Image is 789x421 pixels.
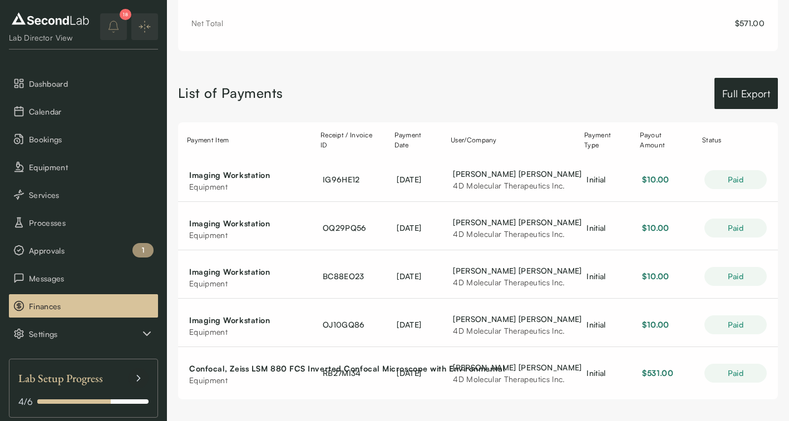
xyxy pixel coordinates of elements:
[189,326,300,338] div: equipment
[131,13,158,40] button: Expand/Collapse sidebar
[189,363,300,374] div: Confocal, Zeiss LSM 880 FCS Inverted Confocal Microscope with Environmental
[397,175,421,184] span: [DATE]
[189,314,300,326] div: Imaging Workstation
[704,315,767,334] div: Paid
[714,78,778,109] button: Full Export
[312,127,386,153] th: Receipt / Invoice ID
[120,9,131,20] div: 18
[631,127,693,153] th: Payout Amount
[29,300,154,312] span: Finances
[586,175,605,184] span: Initial
[9,322,158,345] div: Settings sub items
[189,181,300,192] div: equipment
[453,361,564,373] div: [PERSON_NAME] [PERSON_NAME]
[642,223,669,232] span: $10.00
[386,127,442,153] th: Payment Date
[453,265,564,276] div: [PERSON_NAME] [PERSON_NAME]
[29,189,154,201] span: Services
[735,17,765,29] div: $571.00
[575,127,631,153] th: Payment Type
[453,216,564,228] div: [PERSON_NAME] [PERSON_NAME]
[693,127,778,153] th: Status
[397,368,421,378] span: [DATE]
[189,229,300,241] div: equipment
[397,320,421,329] span: [DATE]
[29,78,154,90] span: Dashboard
[178,84,283,103] h4: List of Payments
[323,175,360,184] span: IG96HE12
[586,223,605,232] span: Initial
[704,267,767,286] div: Paid
[642,320,669,329] span: $10.00
[189,266,300,278] div: Imaging Workstation
[9,183,158,206] a: Services
[189,169,300,181] div: Imaging Workstation
[704,170,767,189] div: Paid
[397,223,421,232] span: [DATE]
[453,168,564,180] div: [PERSON_NAME] [PERSON_NAME]
[586,368,605,378] span: Initial
[18,368,103,388] span: Lab Setup Progress
[29,106,154,117] span: Calendar
[642,175,669,184] span: $10.00
[453,180,564,191] div: 4D Molecular Therapeutics Inc.
[9,211,158,234] button: Processes
[29,328,140,340] span: Settings
[9,239,158,262] button: Approvals
[453,325,564,336] div: 4D Molecular Therapeutics Inc.
[178,127,312,153] th: Payment Item
[29,161,154,173] span: Equipment
[9,72,158,95] button: Dashboard
[453,373,564,385] div: 4D Molecular Therapeutics Inc.
[704,364,767,383] div: Paid
[586,271,605,281] span: Initial
[323,368,361,378] span: RB27MI34
[9,266,158,290] a: Messages
[29,217,154,229] span: Processes
[704,219,767,237] div: Paid
[9,32,92,43] div: Lab Director View
[29,133,154,145] span: Bookings
[453,228,564,240] div: 4D Molecular Therapeutics Inc.
[9,322,158,345] button: Settings
[100,13,127,40] button: notifications
[323,223,367,232] span: OQ29PQ56
[189,278,300,289] div: equipment
[453,276,564,288] div: 4D Molecular Therapeutics Inc.
[9,155,158,179] button: Equipment
[397,271,421,281] span: [DATE]
[323,320,365,329] span: OJ10GQ86
[642,368,673,378] span: $531.00
[9,294,158,318] button: Finances
[9,100,158,123] button: Calendar
[189,217,300,229] div: Imaging Workstation
[642,271,669,281] span: $10.00
[29,245,154,256] span: Approvals
[442,127,575,153] th: User/Company
[9,10,92,28] img: logo
[189,374,300,386] div: equipment
[9,127,158,151] button: Bookings
[132,243,154,257] div: 1
[29,273,154,284] span: Messages
[191,17,223,29] div: Net Total
[18,395,33,408] span: 4 / 6
[453,313,564,325] div: [PERSON_NAME] [PERSON_NAME]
